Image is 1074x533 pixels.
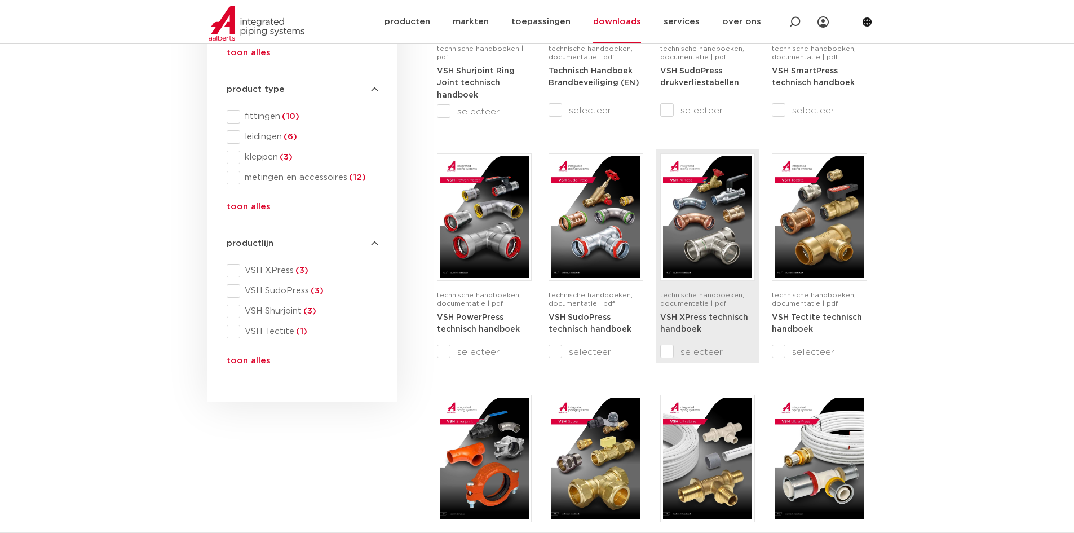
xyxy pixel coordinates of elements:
img: VSH-SudoPress_A4TM_5001604-2023-3.0_NL-pdf.jpg [551,156,640,278]
span: (3) [309,287,324,295]
label: selecteer [660,345,755,359]
label: selecteer [772,104,867,117]
button: toon alles [227,200,271,218]
div: VSH Shurjoint(3) [227,305,378,318]
div: leidingen(6) [227,130,378,144]
span: technische handboeken, documentatie | pdf [660,45,744,60]
img: VSH-UltraLine_A4TM_5010216_2022_1.0_NL-pdf.jpg [663,398,752,519]
span: technische handboeken | pdf [437,45,523,60]
span: technische handboeken, documentatie | pdf [772,45,856,60]
span: VSH XPress [240,265,378,276]
span: metingen en accessoires [240,172,378,183]
span: leidingen [240,131,378,143]
span: kleppen [240,152,378,163]
a: VSH XPress technisch handboek [660,313,748,334]
img: VSH-Shurjoint_A4TM_5008731_2024_3.0_EN-pdf.jpg [440,398,529,519]
a: VSH SmartPress technisch handboek [772,67,855,87]
div: VSH SudoPress(3) [227,284,378,298]
label: selecteer [437,105,532,118]
span: (6) [282,133,297,141]
div: VSH Tectite(1) [227,325,378,338]
a: VSH SudoPress drukverliestabellen [660,67,739,87]
a: VSH PowerPress technisch handboek [437,313,520,334]
div: kleppen(3) [227,151,378,164]
img: VSH-PowerPress_A4TM_5008817_2024_3.1_NL-pdf.jpg [440,156,529,278]
span: (10) [280,112,299,121]
h4: product type [227,83,378,96]
a: VSH Tectite technisch handboek [772,313,862,334]
a: VSH Shurjoint Ring Joint technisch handboek [437,67,515,99]
span: (1) [294,327,307,336]
button: toon alles [227,354,271,372]
span: VSH Tectite [240,326,378,337]
button: toon alles [227,46,271,64]
label: selecteer [660,104,755,117]
a: VSH SudoPress technisch handboek [549,313,631,334]
span: (3) [294,266,308,275]
span: technische handboeken, documentatie | pdf [549,292,633,307]
img: VSH-UltraPress_A4TM_5008751_2025_3.0_NL-pdf.jpg [775,398,864,519]
span: technische handboeken, documentatie | pdf [549,45,633,60]
label: selecteer [549,345,643,359]
label: selecteer [437,345,532,359]
span: technische handboeken, documentatie | pdf [660,292,744,307]
div: metingen en accessoires(12) [227,171,378,184]
span: VSH Shurjoint [240,306,378,317]
span: technische handboeken, documentatie | pdf [772,292,856,307]
label: selecteer [549,104,643,117]
span: (12) [347,173,366,182]
span: VSH SudoPress [240,285,378,297]
span: fittingen [240,111,378,122]
img: VSH-Super_A4TM_5007411-2022-2.1_NL-1-pdf.jpg [551,398,640,519]
span: (3) [278,153,293,161]
span: (3) [302,307,316,315]
div: my IPS [817,10,829,34]
h4: productlijn [227,237,378,250]
label: selecteer [772,345,867,359]
div: VSH XPress(3) [227,264,378,277]
img: VSH-XPress_A4TM_5008762_2025_4.1_NL-pdf.jpg [663,156,752,278]
div: fittingen(10) [227,110,378,124]
span: technische handboeken, documentatie | pdf [437,292,521,307]
img: VSH-Tectite_A4TM_5009376-2024-2.0_NL-pdf.jpg [775,156,864,278]
a: Technisch Handboek Brandbeveiliging (EN) [549,67,639,87]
